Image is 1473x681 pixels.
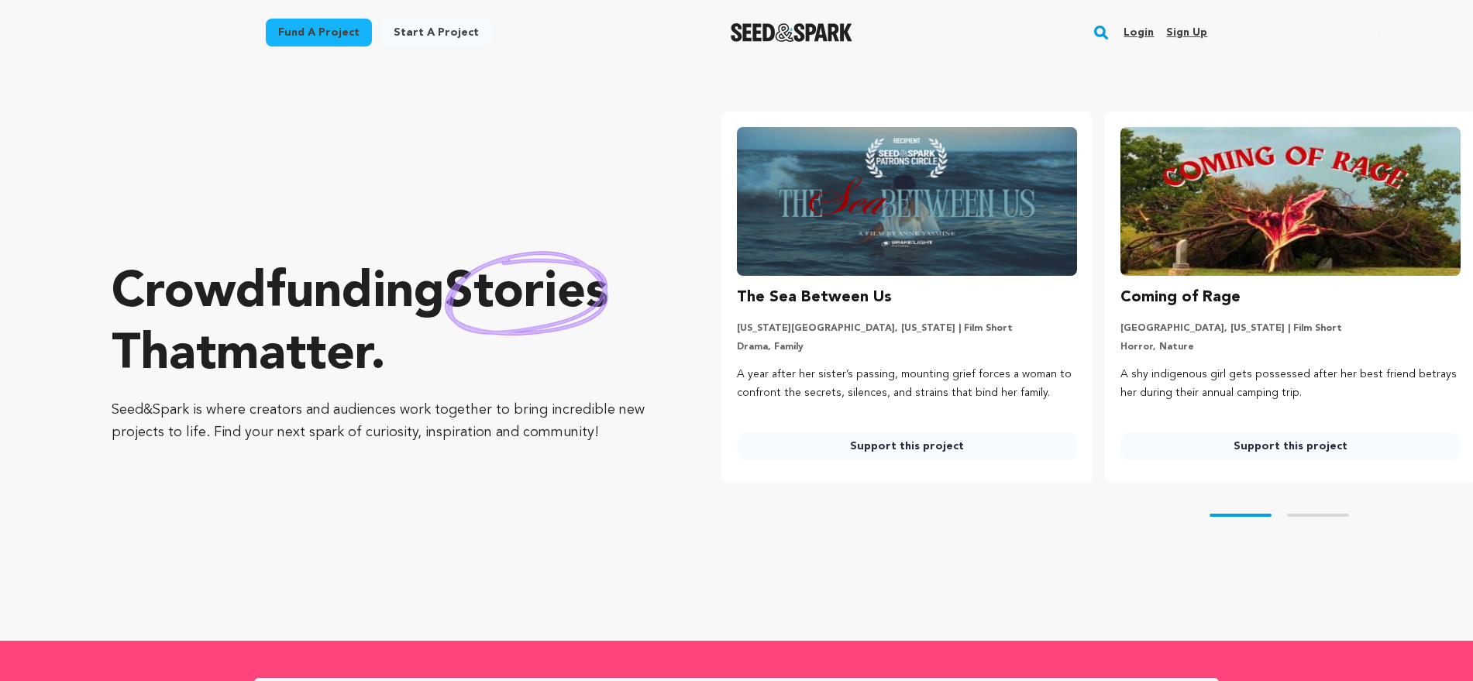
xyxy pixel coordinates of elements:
span: matter [216,331,370,380]
img: The Sea Between Us image [737,127,1077,276]
p: Crowdfunding that . [112,263,659,387]
h3: The Sea Between Us [737,285,892,310]
p: A shy indigenous girl gets possessed after her best friend betrays her during their annual campin... [1120,366,1461,403]
p: Seed&Spark is where creators and audiences work together to bring incredible new projects to life... [112,399,659,444]
img: hand sketched image [445,251,608,335]
a: Seed&Spark Homepage [731,23,852,42]
img: Seed&Spark Logo Dark Mode [731,23,852,42]
a: Fund a project [266,19,372,46]
img: Coming of Rage image [1120,127,1461,276]
a: Support this project [1120,432,1461,460]
a: Support this project [737,432,1077,460]
p: [GEOGRAPHIC_DATA], [US_STATE] | Film Short [1120,322,1461,335]
a: Sign up [1166,20,1207,45]
h3: Coming of Rage [1120,285,1241,310]
p: [US_STATE][GEOGRAPHIC_DATA], [US_STATE] | Film Short [737,322,1077,335]
p: Horror, Nature [1120,341,1461,353]
a: Start a project [381,19,491,46]
p: A year after her sister’s passing, mounting grief forces a woman to confront the secrets, silence... [737,366,1077,403]
a: Login [1124,20,1154,45]
p: Drama, Family [737,341,1077,353]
